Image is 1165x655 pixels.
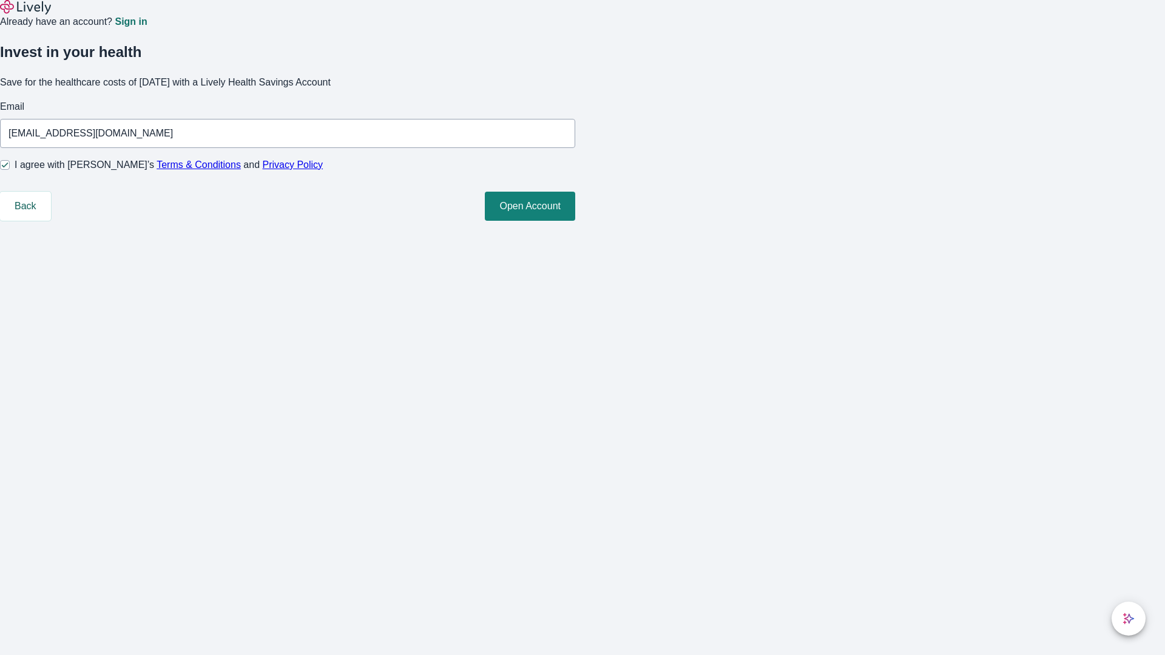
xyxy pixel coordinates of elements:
button: Open Account [485,192,575,221]
span: I agree with [PERSON_NAME]’s and [15,158,323,172]
a: Sign in [115,17,147,27]
button: chat [1112,602,1146,636]
a: Privacy Policy [263,160,323,170]
svg: Lively AI Assistant [1123,613,1135,625]
a: Terms & Conditions [157,160,241,170]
